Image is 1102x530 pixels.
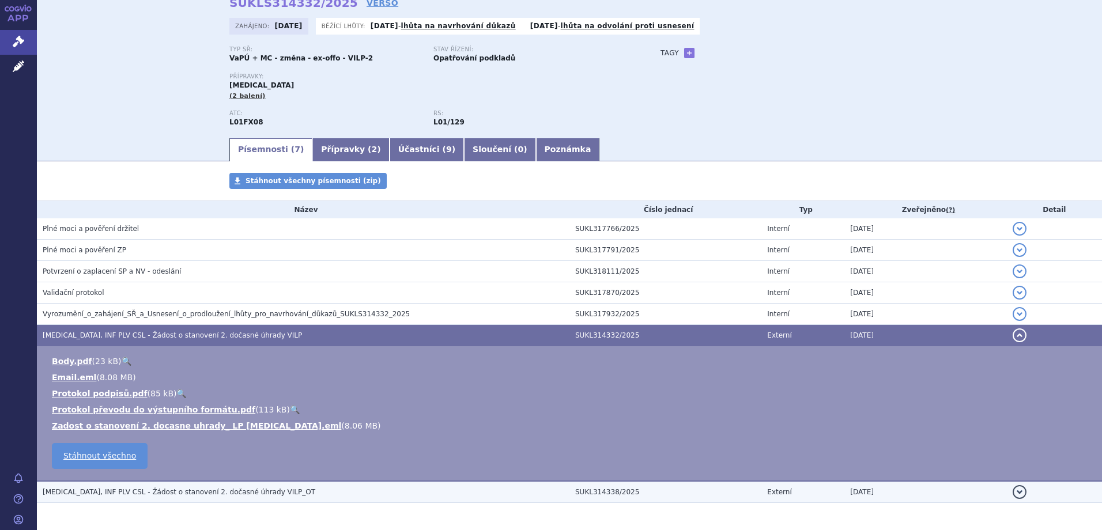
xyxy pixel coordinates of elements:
[569,218,761,240] td: SUKL317766/2025
[43,310,410,318] span: Vyrozumění_o_zahájení_SŘ_a_Usnesení_o_prodloužení_lhůty_pro_navrhování_důkazů_SUKLS314332_2025
[295,145,300,154] span: 7
[229,92,266,100] span: (2 balení)
[464,138,535,161] a: Sloučení (0)
[52,405,255,414] a: Protokol převodu do výstupního formátu.pdf
[1013,222,1026,236] button: detail
[767,331,791,339] span: Externí
[844,304,1006,325] td: [DATE]
[322,21,368,31] span: Běžící lhůty:
[569,325,761,346] td: SUKL314332/2025
[345,421,378,430] span: 8.06 MB
[43,488,315,496] span: EMPLICITI, INF PLV CSL - Žádost o stanovení 2. dočasné úhrady VILP_OT
[43,246,126,254] span: Plné moci a pověření ZP
[433,54,515,62] strong: Opatřování podkladů
[390,138,464,161] a: Účastníci (9)
[844,481,1006,503] td: [DATE]
[433,118,465,126] strong: elotuzumab
[229,118,263,126] strong: ELOTUZUMAB
[844,282,1006,304] td: [DATE]
[767,225,790,233] span: Interní
[52,372,1090,383] li: ( )
[844,201,1006,218] th: Zveřejněno
[530,22,558,30] strong: [DATE]
[569,240,761,261] td: SUKL317791/2025
[176,389,186,398] a: 🔍
[1013,328,1026,342] button: detail
[569,481,761,503] td: SUKL314338/2025
[43,331,302,339] span: EMPLICITI, INF PLV CSL - Žádost o stanovení 2. dočasné úhrady VILP
[43,289,104,297] span: Validační protokol
[536,138,600,161] a: Poznámka
[844,218,1006,240] td: [DATE]
[371,22,398,30] strong: [DATE]
[518,145,523,154] span: 0
[946,206,955,214] abbr: (?)
[1007,201,1102,218] th: Detail
[52,357,92,366] a: Body.pdf
[229,81,294,89] span: [MEDICAL_DATA]
[52,388,1090,399] li: ( )
[1013,307,1026,321] button: detail
[229,73,637,80] p: Přípravky:
[52,421,341,430] a: Zadost o stanovení 2. docasne uhrady_ LP [MEDICAL_DATA].eml
[530,21,695,31] p: -
[229,138,312,161] a: Písemnosti (7)
[844,261,1006,282] td: [DATE]
[569,282,761,304] td: SUKL317870/2025
[401,22,516,30] a: lhůta na navrhování důkazů
[767,246,790,254] span: Interní
[52,420,1090,431] li: ( )
[844,325,1006,346] td: [DATE]
[767,267,790,275] span: Interní
[844,240,1006,261] td: [DATE]
[246,177,381,185] span: Stáhnout všechny písemnosti (zip)
[52,355,1090,367] li: ( )
[561,22,695,30] a: lhůta na odvolání proti usnesení
[229,110,422,117] p: ATC:
[761,201,844,218] th: Typ
[290,405,300,414] a: 🔍
[52,373,96,382] a: Email.eml
[767,289,790,297] span: Interní
[661,46,679,60] h3: Tagy
[37,201,569,218] th: Název
[569,261,761,282] td: SUKL318111/2025
[150,389,173,398] span: 85 kB
[229,173,387,189] a: Stáhnout všechny písemnosti (zip)
[569,304,761,325] td: SUKL317932/2025
[52,443,148,469] a: Stáhnout všechno
[433,110,626,117] p: RS:
[122,357,131,366] a: 🔍
[767,310,790,318] span: Interní
[52,389,148,398] a: Protokol podpisů.pdf
[52,404,1090,415] li: ( )
[684,48,695,58] a: +
[259,405,287,414] span: 113 kB
[235,21,271,31] span: Zahájeno:
[1013,286,1026,300] button: detail
[95,357,118,366] span: 23 kB
[312,138,389,161] a: Přípravky (2)
[1013,264,1026,278] button: detail
[372,145,378,154] span: 2
[275,22,303,30] strong: [DATE]
[371,21,516,31] p: -
[229,46,422,53] p: Typ SŘ:
[446,145,452,154] span: 9
[100,373,133,382] span: 8.08 MB
[433,46,626,53] p: Stav řízení:
[767,488,791,496] span: Externí
[1013,485,1026,499] button: detail
[43,225,139,233] span: Plné moci a pověření držitel
[43,267,181,275] span: Potvrzení o zaplacení SP a NV - odeslání
[569,201,761,218] th: Číslo jednací
[1013,243,1026,257] button: detail
[229,54,373,62] strong: VaPÚ + MC - změna - ex-offo - VILP-2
